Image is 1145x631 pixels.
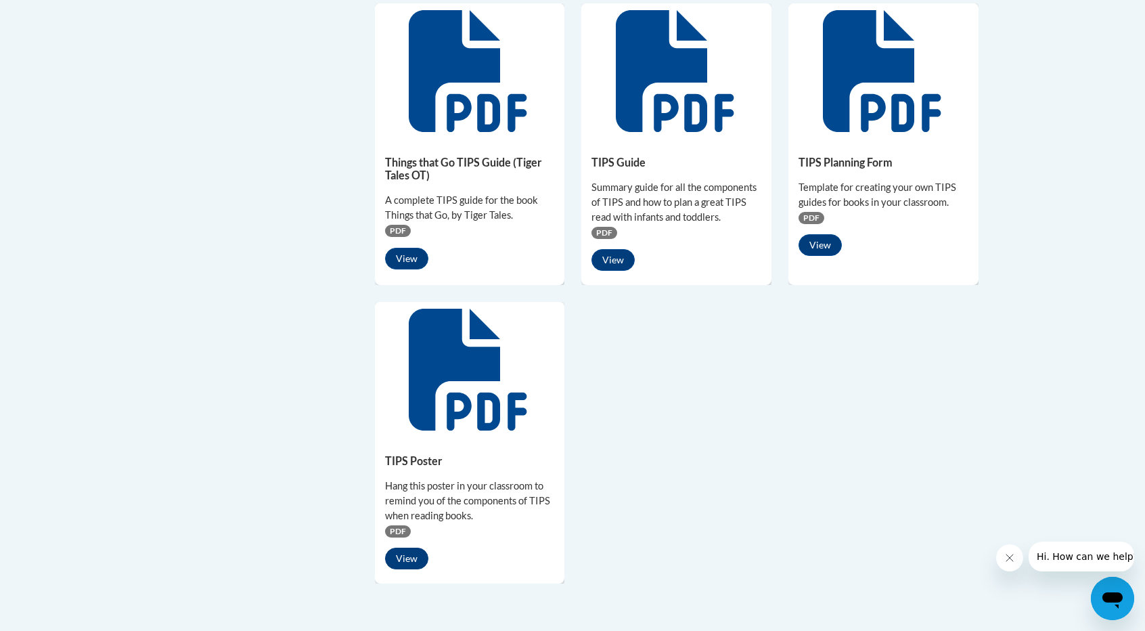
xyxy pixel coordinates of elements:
h5: TIPS Poster [385,454,555,467]
iframe: Close message [996,544,1023,571]
button: View [799,234,842,256]
span: PDF [591,227,617,239]
span: PDF [385,225,411,237]
iframe: Message from company [1029,542,1134,571]
h5: TIPS Planning Form [799,156,968,169]
button: View [385,548,428,569]
span: Hi. How can we help? [8,9,110,20]
div: Summary guide for all the components of TIPS and how to plan a great TIPS read with infants and t... [591,180,761,225]
div: A complete TIPS guide for the book Things that Go, by Tiger Tales. [385,193,555,223]
span: PDF [799,212,824,224]
div: Hang this poster in your classroom to remind you of the components of TIPS when reading books. [385,479,555,523]
div: Template for creating your own TIPS guides for books in your classroom. [799,180,968,210]
iframe: Button to launch messaging window [1091,577,1134,620]
button: View [591,249,635,271]
h5: Things that Go TIPS Guide (Tiger Tales OT) [385,156,555,182]
span: PDF [385,525,411,538]
button: View [385,248,428,269]
h5: TIPS Guide [591,156,761,169]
